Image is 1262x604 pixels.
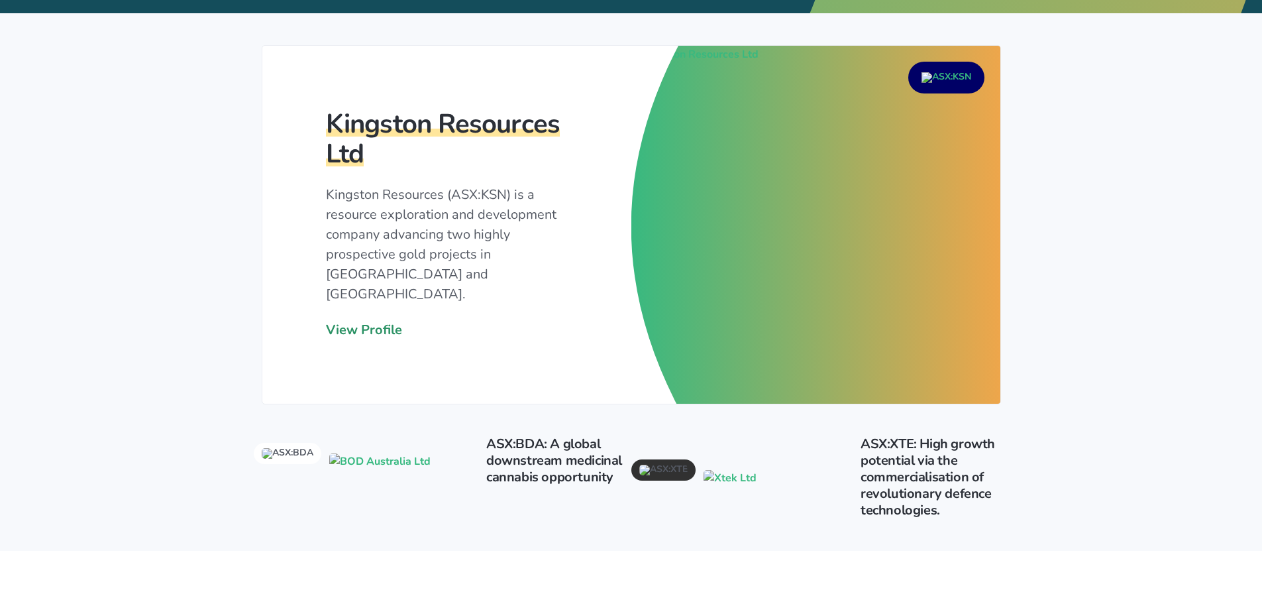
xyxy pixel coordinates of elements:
[631,46,759,62] img: Kingston Resources Ltd
[486,435,622,486] a: ASX:BDA: A global downstream medicinal cannabis opportunity
[921,72,971,83] img: ASX:KSN
[704,470,757,486] img: Xtek Ltd
[639,465,688,475] img: ASX:XTE
[326,321,402,339] a: View Profile
[329,453,431,469] img: BOD Australia Ltd
[631,46,1000,404] a: ASX:KSN
[861,435,995,519] a: ASX:XTE: High growth potential via the commercialisation of revolutionary defence technologies.
[262,448,313,459] img: ASX:BDA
